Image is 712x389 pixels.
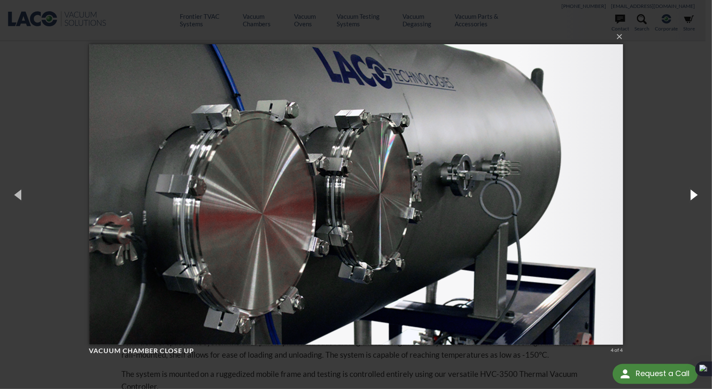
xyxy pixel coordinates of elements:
img: vacuum chamber close up [89,28,623,361]
button: × [92,28,626,46]
img: round button [619,367,632,381]
div: Request a Call [613,364,698,384]
button: Next (Right arrow key) [674,172,712,217]
div: 4 of 4 [611,346,623,354]
div: Request a Call [636,364,689,383]
h4: vacuum chamber close up [89,346,608,355]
